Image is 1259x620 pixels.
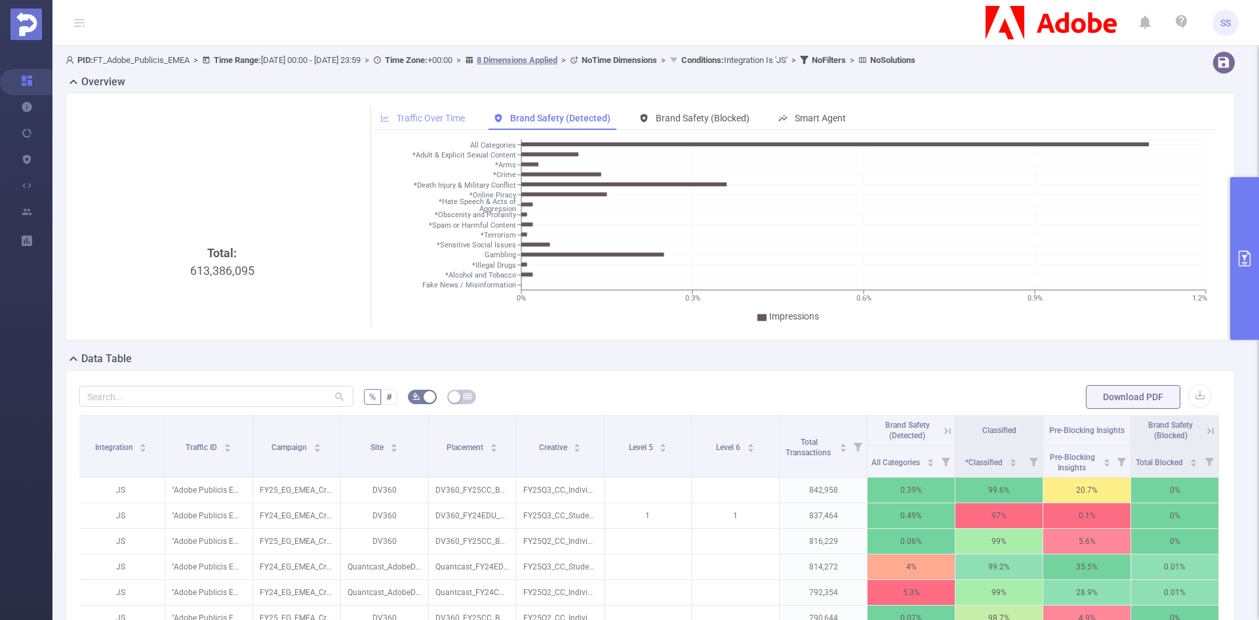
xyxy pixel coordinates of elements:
span: Brand Safety (Blocked) [1148,421,1193,440]
i: icon: caret-down [1189,461,1197,465]
tspan: *Online Piracy [470,191,517,199]
p: DV360 [341,478,428,503]
p: 0.06% [868,529,955,554]
p: FY24_EG_EMEA_Creative_EDU_Acquisition_Buy_4200323233_P36036 [225039] [253,503,340,528]
i: icon: caret-up [1104,457,1111,461]
i: icon: caret-down [840,447,847,451]
span: Campaign [271,443,309,452]
div: Sort [313,442,321,449]
span: Pre-Blocking Insights [1049,426,1125,435]
b: No Filters [812,55,846,65]
span: Creative [539,443,569,452]
i: icon: caret-down [314,447,321,451]
i: icon: caret-up [490,442,498,445]
i: icon: caret-up [574,442,581,445]
p: 1 [605,503,692,528]
div: Sort [224,442,231,449]
p: 0.39% [868,478,955,503]
p: 0.1% [1043,503,1130,528]
span: Brand Safety (Blocked) [656,113,749,123]
i: Filter menu [1112,445,1130,477]
div: 613,386,095 [85,244,360,465]
p: FY25Q3_CC_Student_CCPro_TR_TR_DiscountedPricing_ST_728x90_NA_NA.jpg [5525510] [517,554,604,579]
p: 35.5% [1043,554,1130,579]
p: DV360_FY24EDU_BEH_CustomIntent_ZA_DSK_BAN_728x90 [7938820] [429,503,516,528]
tspan: 0.3% [685,294,700,302]
div: Sort [1103,457,1111,465]
span: Pre-Blocking Insights [1050,453,1095,472]
div: Sort [390,442,398,449]
p: 816,229 [780,529,867,554]
div: Sort [1009,457,1017,465]
tspan: *Terrorism [481,231,516,239]
i: icon: caret-down [224,447,231,451]
i: icon: caret-up [391,442,398,445]
p: 792,354 [780,580,867,605]
b: No Time Dimensions [582,55,657,65]
tspan: *Illegal Drugs [472,261,516,270]
span: Integration Is 'JS' [681,55,788,65]
p: "Adobe Publicis Emea Tier 1" [27133] [165,580,252,605]
i: icon: user [66,56,77,64]
tspan: 0.6% [856,294,871,302]
span: Traffic Over Time [397,113,465,123]
span: Total Blocked [1136,458,1185,467]
p: FY25Q3_CC_Student_CCPro_ZA_EN_DiscountedPricing_ST_728x90_NA_NA.jpg [5525518] [517,503,604,528]
p: 0.49% [868,503,955,528]
div: Sort [490,442,498,449]
span: % [369,392,376,402]
p: 20.7% [1043,478,1130,503]
tspan: *Obscenity and Profanity [435,211,517,220]
p: "Adobe Publicis Emea Tier 3" [34289] [165,529,252,554]
span: FT_Adobe_Publicis_EMEA [DATE] 00:00 - [DATE] 23:59 +00:00 [66,55,915,65]
p: 0% [1131,478,1218,503]
span: Level 6 [716,443,742,452]
span: Impressions [769,311,819,321]
i: icon: line-chart [380,114,390,123]
i: icon: caret-down [391,447,398,451]
span: > [452,55,465,65]
i: Filter menu [1200,445,1218,477]
span: *Classified [965,458,1005,467]
p: 0.01% [1131,580,1218,605]
tspan: 0% [517,294,526,302]
span: Traffic ID [186,443,219,452]
tspan: Fake News / Misinformation [422,281,516,290]
span: Brand Safety (Detected) [510,113,610,123]
tspan: *Spam or Harmful Content [429,221,516,230]
span: All Categories [871,458,922,467]
p: FY25Q3_CC_Individual_Illustrator_PL_PL_AdobeMaxApr2025-TextToPattern_ST_300x250_TextToPattern_Rel... [517,478,604,503]
p: FY25Q2_CC_Individual_CCIAllApps_tr_tr_Imaginarium_AN_728x90_NA_BAU.gif [5366119] [517,580,604,605]
tspan: *Adult & Explicit Sexual Content [412,151,516,159]
i: icon: caret-up [927,457,934,461]
p: 28.9% [1043,580,1130,605]
tspan: All Categories [470,141,516,150]
p: Quantcast_FY24EDU_PSP_CLTV80100_TR_DSK_BAN_728X90 [7986251] [429,554,516,579]
p: 0% [1131,503,1218,528]
p: JS [77,580,165,605]
div: Sort [1189,457,1197,465]
p: FY25_EG_EMEA_Creative_CCM_Acquisition_Buy_4200323233_P36036_Tier2 [271278] [253,478,340,503]
div: Sort [927,457,934,465]
i: icon: caret-up [140,442,147,445]
i: Filter menu [849,416,867,477]
p: 837,464 [780,503,867,528]
i: icon: caret-down [927,461,934,465]
i: Filter menu [936,445,955,477]
span: Level 5 [629,443,655,452]
span: > [190,55,202,65]
tspan: *Alcohol and Tobacco [445,271,516,279]
h2: Data Table [81,351,132,367]
i: icon: caret-down [660,447,667,451]
div: Sort [573,442,581,449]
span: > [657,55,669,65]
span: > [557,55,570,65]
p: DV360_FY25CC_BEH_AA-CustomIntentCompetitor_TR_DSK_BAN_300x250_NA_NA_ROI_NA [9348013] [429,529,516,554]
span: Classified [982,426,1016,435]
p: DV360 [341,529,428,554]
i: icon: bg-colors [412,392,420,400]
div: Sort [139,442,147,449]
tspan: 1.2% [1191,294,1207,302]
p: 814,272 [780,554,867,579]
i: icon: caret-up [840,442,847,445]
